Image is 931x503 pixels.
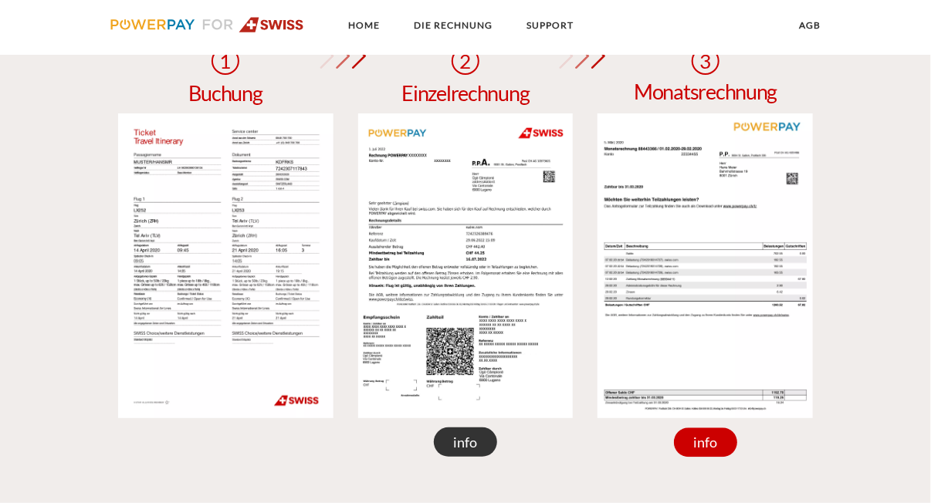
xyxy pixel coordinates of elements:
[692,47,719,75] div: 3
[314,43,368,69] img: pfeil-swiss.png
[514,12,587,39] a: SUPPORT
[786,12,834,39] a: agb
[401,12,506,39] a: DIE RECHNUNG
[118,113,333,418] img: swiss_bookingconfirmation.jpg
[452,47,479,75] div: 2
[598,113,813,418] img: monthly_invoice_swiss_de.jpg
[358,113,574,418] img: single_invoice_swiss_de.jpg
[674,427,737,457] div: info
[110,17,304,32] img: logo-swiss.svg
[336,12,394,39] a: Home
[554,43,608,69] img: pfeil-swiss.png
[401,83,529,103] h4: Einzelrechnung
[189,83,262,103] h4: Buchung
[212,47,239,75] div: 1
[434,427,497,457] div: info
[634,81,777,102] h4: Monatsrechnung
